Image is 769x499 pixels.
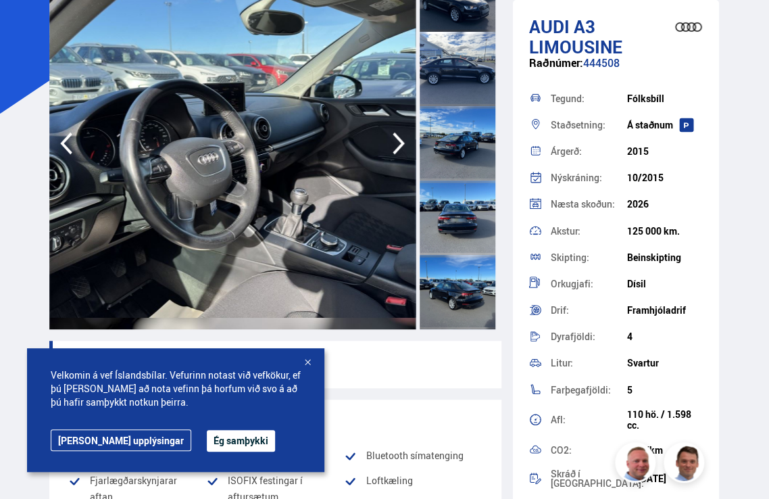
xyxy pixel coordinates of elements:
div: Afl: [551,415,627,425]
div: Árgerð: [551,147,627,156]
div: CO2: [551,446,627,455]
span: Velkomin á vef Íslandsbílar. Vefurinn notast við vefkökur, ef þú [PERSON_NAME] að nota vefinn þá ... [51,369,301,409]
img: brand logo [668,10,709,44]
li: Bluetooth símatenging [344,448,482,464]
div: Skráð í [GEOGRAPHIC_DATA]: [551,469,638,488]
div: 444508 [529,57,703,83]
img: FbJEzSuNWCJXmdc-.webp [666,444,706,485]
span: Raðnúmer: [529,55,583,70]
div: Svartur [627,358,703,369]
div: 10/2015 [627,172,703,183]
div: Beinskipting [627,252,703,263]
a: [PERSON_NAME] upplýsingar [51,429,191,451]
p: Í eigu sömu fjölskyldu frá upphafi [49,341,501,388]
div: Á staðnum [627,120,703,130]
div: 110 hö. / 1.598 cc. [627,409,703,431]
div: Skipting: [551,253,627,262]
div: Tegund: [551,94,627,103]
div: 125 000 km. [627,226,703,237]
span: Audi [529,14,570,39]
div: Fólksbíll [627,93,703,104]
div: 5 [627,385,703,396]
div: Akstur: [551,227,627,236]
div: 2026 [627,199,703,210]
button: Ég samþykki [207,430,275,452]
div: Nýskráning: [551,173,627,183]
img: siFngHWaQ9KaOqBr.png [617,444,658,485]
div: Staðsetning: [551,120,627,130]
div: Dyrafjöldi: [551,332,627,341]
div: Farþegafjöldi: [551,385,627,395]
div: 4 [627,331,703,342]
div: Orkugjafi: [551,279,627,289]
div: Næsta skoðun: [551,199,627,209]
button: Opna LiveChat spjallviðmót [11,5,51,46]
div: 2015 [627,146,703,157]
div: Drif: [551,306,627,315]
span: A3 LIMOUSINE [529,14,622,59]
div: Framhjóladrif [627,305,703,316]
div: Litur: [551,358,627,368]
div: Dísil [627,279,703,289]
